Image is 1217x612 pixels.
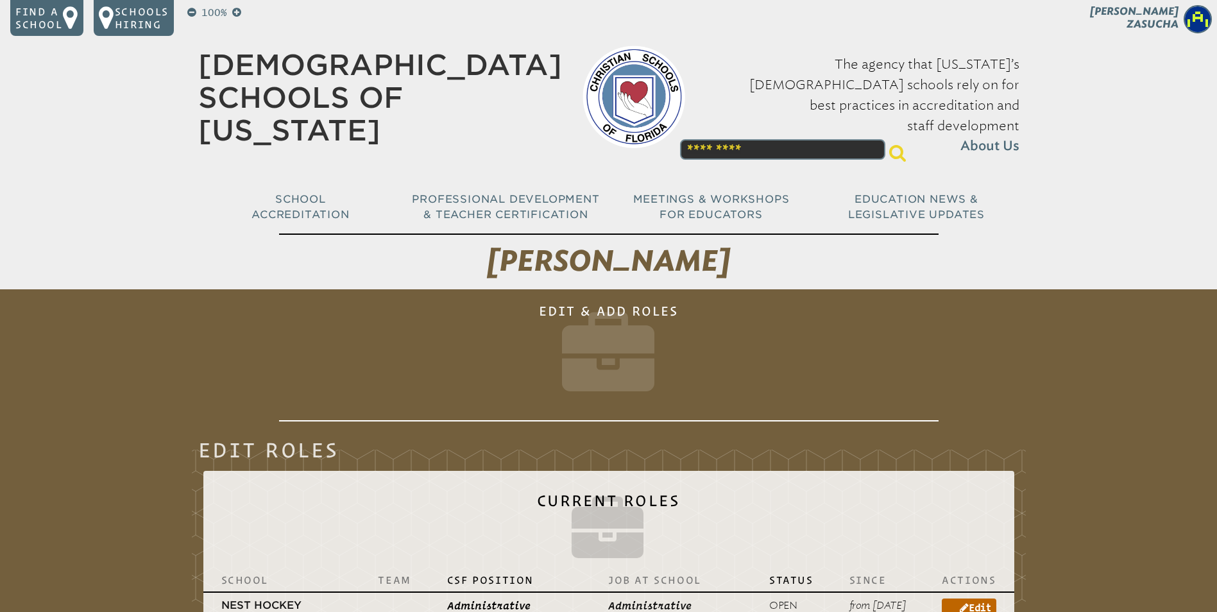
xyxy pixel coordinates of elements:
[15,5,63,31] p: Find a school
[960,136,1019,157] span: About Us
[198,48,562,147] a: [DEMOGRAPHIC_DATA] Schools of [US_STATE]
[608,574,733,586] p: Job at School
[214,484,1004,568] h2: Current Roles
[848,193,985,221] span: Education News & Legislative Updates
[198,442,339,457] legend: Edit Roles
[706,54,1019,157] p: The agency that [US_STATE]’s [DEMOGRAPHIC_DATA] schools rely on for best practices in accreditati...
[412,193,599,221] span: Professional Development & Teacher Certification
[769,574,813,586] p: Status
[378,574,411,586] p: Team
[251,193,349,221] span: School Accreditation
[1184,5,1212,33] img: 91c67e5d8fd3d33fea98a16d390bf7ea
[942,574,996,586] p: Actions
[447,574,572,586] p: CSF Position
[633,193,790,221] span: Meetings & Workshops for Educators
[487,244,730,278] span: [PERSON_NAME]
[279,294,939,421] h1: Edit & Add Roles
[849,574,906,586] p: Since
[221,574,343,586] p: School
[199,5,230,21] p: 100%
[1090,5,1179,30] span: [PERSON_NAME] Zasucha
[115,5,169,31] p: Schools Hiring
[583,46,685,148] img: csf-logo-web-colors.png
